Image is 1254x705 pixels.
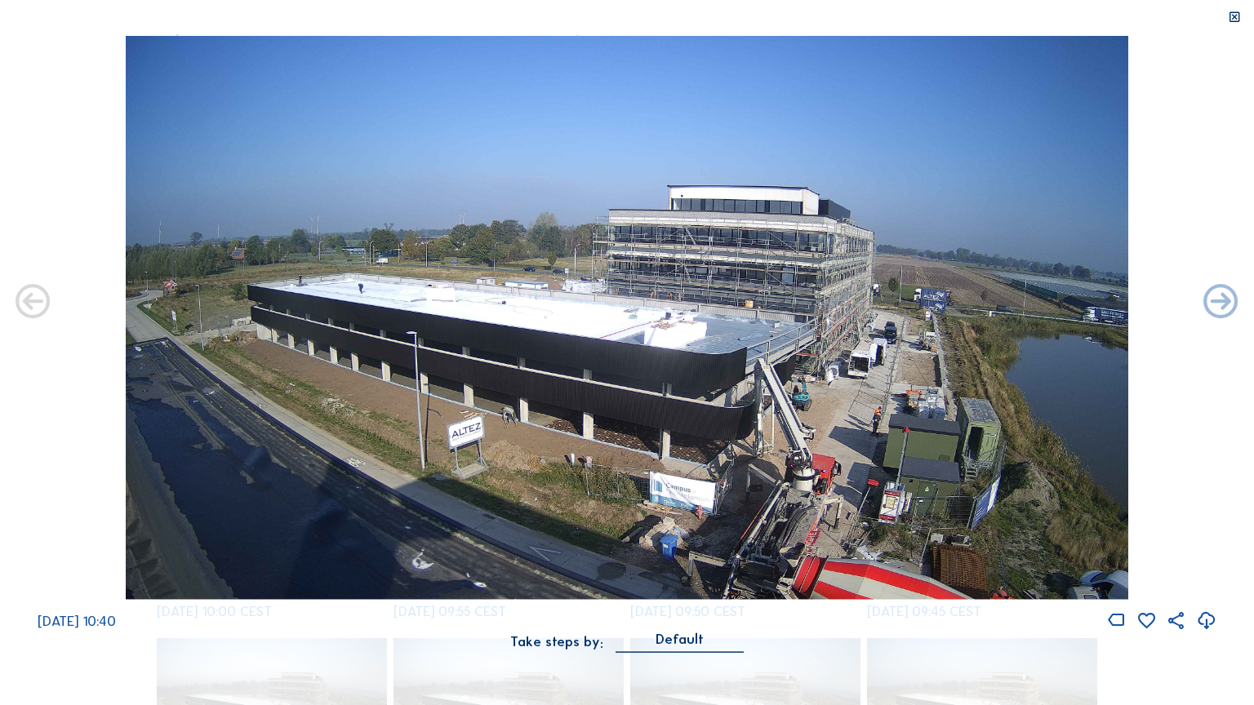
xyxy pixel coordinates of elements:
i: Forward [12,282,54,324]
div: Take steps by: [510,635,603,649]
span: [DATE] 10:40 [38,612,116,628]
div: Default [656,632,704,646]
div: Default [616,632,744,651]
img: Image [126,36,1129,600]
i: Back [1200,282,1242,324]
